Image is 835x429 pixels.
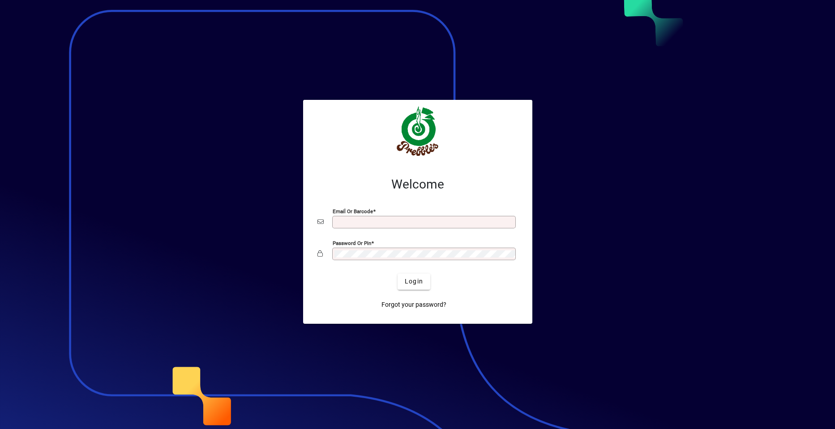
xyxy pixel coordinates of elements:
[333,208,373,214] mat-label: Email or Barcode
[333,240,371,246] mat-label: Password or Pin
[378,297,450,313] a: Forgot your password?
[317,177,518,192] h2: Welcome
[405,277,423,286] span: Login
[381,300,446,309] span: Forgot your password?
[398,274,430,290] button: Login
